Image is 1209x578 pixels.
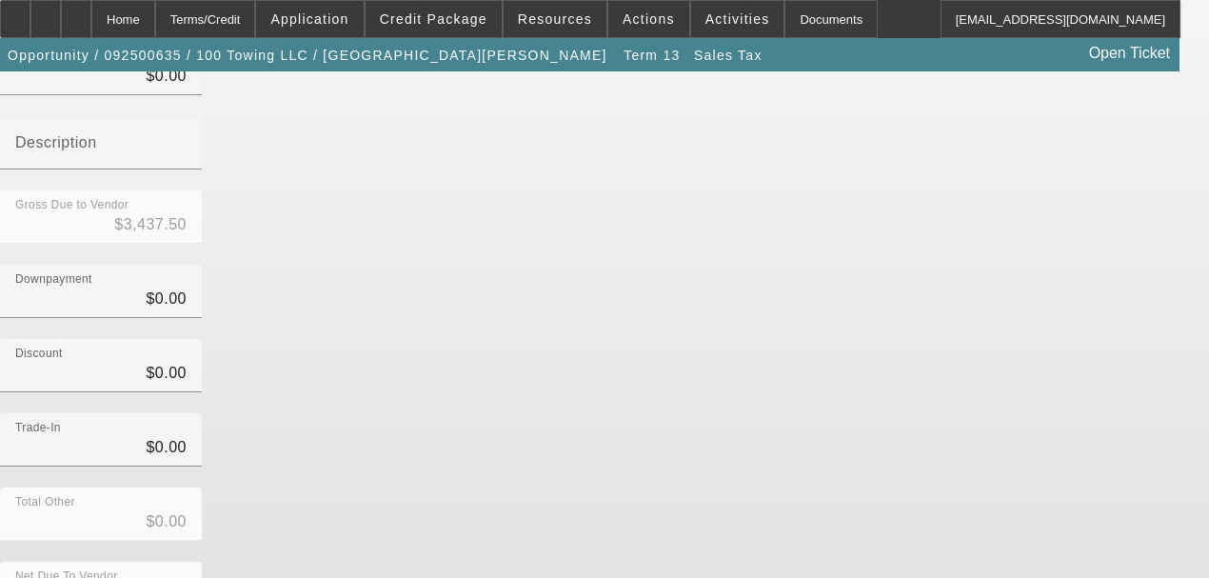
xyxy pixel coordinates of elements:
[15,134,97,150] mat-label: Description
[366,1,502,37] button: Credit Package
[623,11,675,27] span: Actions
[15,422,61,434] mat-label: Trade-In
[608,1,689,37] button: Actions
[624,48,680,63] span: Term 13
[689,38,767,72] button: Sales Tax
[504,1,606,37] button: Resources
[694,48,763,63] span: Sales Tax
[380,11,487,27] span: Credit Package
[705,11,770,27] span: Activities
[1081,37,1178,70] a: Open Ticket
[15,199,129,211] mat-label: Gross Due to Vendor
[15,273,92,286] mat-label: Downpayment
[15,496,75,508] mat-label: Total Other
[15,348,63,360] mat-label: Discount
[691,1,784,37] button: Activities
[8,48,607,63] span: Opportunity / 092500635 / 100 Towing LLC / [GEOGRAPHIC_DATA][PERSON_NAME]
[619,38,684,72] button: Term 13
[256,1,363,37] button: Application
[518,11,592,27] span: Resources
[270,11,348,27] span: Application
